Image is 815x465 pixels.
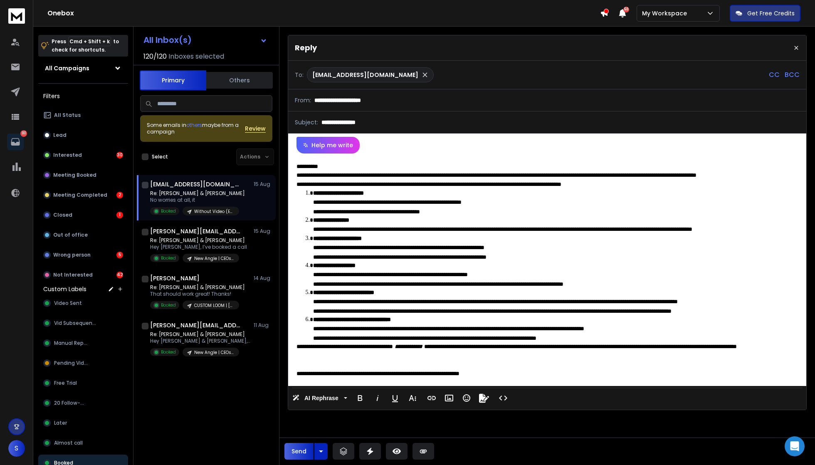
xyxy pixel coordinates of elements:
[295,42,317,54] p: Reply
[53,152,82,158] p: Interested
[143,52,167,62] span: 120 / 120
[295,71,304,79] p: To:
[20,130,27,137] p: 80
[194,302,234,309] p: CUSTOM LOOM | [PERSON_NAME] | WHOLE WORLD
[150,180,242,188] h1: [EMAIL_ADDRESS][DOMAIN_NAME]
[150,284,245,291] p: Re: [PERSON_NAME] & [PERSON_NAME]
[47,8,600,18] h1: Onebox
[38,415,128,431] button: Later
[161,302,176,308] p: Booked
[254,322,272,329] p: 11 Aug
[53,232,88,238] p: Out of office
[8,440,25,457] button: S
[254,181,272,188] p: 15 Aug
[116,252,123,258] div: 5
[459,390,474,406] button: Emoticons
[352,390,368,406] button: Bold (⌘B)
[38,147,128,163] button: Interested30
[387,390,403,406] button: Underline (⌘U)
[53,172,96,178] p: Meeting Booked
[150,338,250,344] p: Hey [PERSON_NAME] & [PERSON_NAME], Just wanted
[295,118,318,126] p: Subject:
[45,64,89,72] h1: All Campaigns
[370,390,385,406] button: Italic (⌘I)
[150,197,245,203] p: No worries at all, it
[116,272,123,278] div: 42
[194,255,234,262] p: New Angle | CEOs & Founders | [GEOGRAPHIC_DATA]
[245,124,266,133] span: Review
[43,285,86,293] h3: Custom Labels
[116,152,123,158] div: 30
[54,320,98,326] span: Vid Subsequence
[150,237,247,244] p: Re: [PERSON_NAME] & [PERSON_NAME]
[38,127,128,143] button: Lead
[53,252,91,258] p: Wrong person
[284,443,314,460] button: Send
[785,70,800,80] p: BCC
[295,96,311,104] p: From:
[150,291,245,297] p: That should work great! Thanks!
[54,112,81,119] p: All Status
[38,207,128,223] button: Closed1
[38,267,128,283] button: Not Interested42
[38,227,128,243] button: Out of office
[303,395,340,402] span: AI Rephrase
[54,340,88,346] span: Manual Reply
[147,122,245,135] div: Some emails in maybe from a campaign
[206,71,273,89] button: Others
[38,375,128,391] button: Free Trial
[38,395,128,411] button: 20 Follow-up
[186,121,202,129] span: others
[150,274,200,282] h1: [PERSON_NAME]
[143,36,192,44] h1: All Inbox(s)
[54,420,67,426] span: Later
[730,5,800,22] button: Get Free Credits
[38,295,128,312] button: Video Sent
[38,335,128,351] button: Manual Reply
[476,390,492,406] button: Signature
[54,380,77,386] span: Free Trial
[140,70,206,90] button: Primary
[150,190,245,197] p: Re: [PERSON_NAME] & [PERSON_NAME]
[150,227,242,235] h1: [PERSON_NAME][EMAIL_ADDRESS][PERSON_NAME][DOMAIN_NAME]
[54,300,82,307] span: Video Sent
[623,7,629,12] span: 50
[53,192,107,198] p: Meeting Completed
[785,436,805,456] div: Open Intercom Messenger
[291,390,349,406] button: AI Rephrase
[38,167,128,183] button: Meeting Booked
[194,349,234,356] p: New Angle | CEOs & Founders | [GEOGRAPHIC_DATA]
[312,71,418,79] p: [EMAIL_ADDRESS][DOMAIN_NAME]
[53,132,67,139] p: Lead
[38,90,128,102] h3: Filters
[52,37,119,54] p: Press to check for shortcuts.
[747,9,795,17] p: Get Free Credits
[38,435,128,451] button: Almost call
[194,208,234,215] p: Without Video (Email & AI Services)
[53,272,93,278] p: Not Interested
[68,37,111,46] span: Cmd + Shift + k
[53,212,72,218] p: Closed
[405,390,420,406] button: More Text
[38,247,128,263] button: Wrong person5
[38,60,128,77] button: All Campaigns
[7,134,24,150] a: 80
[150,244,247,250] p: Hey [PERSON_NAME], I’ve booked a call
[161,208,176,214] p: Booked
[168,52,224,62] h3: Inboxes selected
[254,275,272,282] p: 14 Aug
[38,355,128,371] button: Pending Video
[116,212,123,218] div: 1
[495,390,511,406] button: Code View
[254,228,272,235] p: 15 Aug
[54,360,90,366] span: Pending Video
[441,390,457,406] button: Insert Image (⌘P)
[54,440,83,446] span: Almost call
[8,8,25,24] img: logo
[161,255,176,261] p: Booked
[137,32,274,48] button: All Inbox(s)
[38,315,128,331] button: Vid Subsequence
[642,9,690,17] p: My Workspace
